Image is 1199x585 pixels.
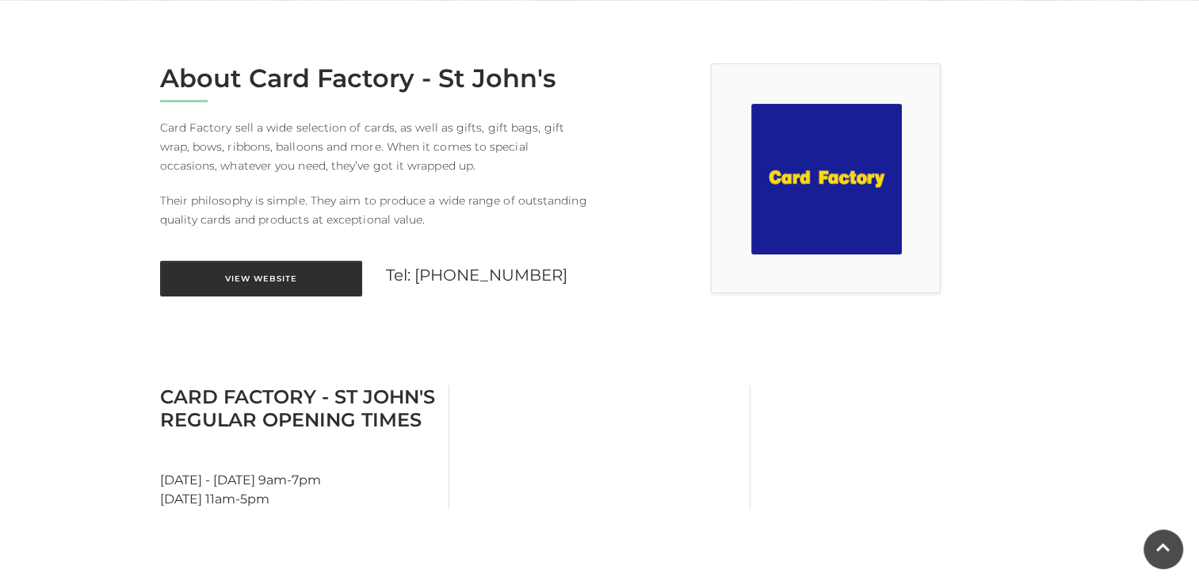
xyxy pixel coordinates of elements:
h2: About Card Factory - St John's [160,63,588,94]
h3: Card Factory - St John's Regular Opening Times [160,385,437,431]
div: [DATE] - [DATE] 9am-7pm [DATE] 11am-5pm [148,385,449,509]
p: Their philosophy is simple. They aim to produce a wide range of outstanding quality cards and pro... [160,191,588,229]
p: Card Factory sell a wide selection of cards, as well as gifts, gift bags, gift wrap, bows, ribbon... [160,118,588,175]
a: View Website [160,261,362,296]
a: Tel: [PHONE_NUMBER] [386,266,568,285]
